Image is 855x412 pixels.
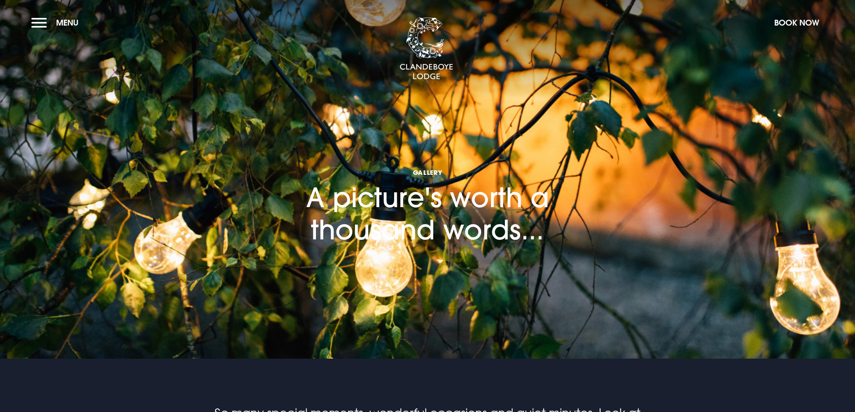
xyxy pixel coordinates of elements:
[56,17,79,28] span: Menu
[31,13,83,32] button: Menu
[399,17,453,80] img: Clandeboye Lodge
[770,13,824,32] button: Book Now
[248,117,607,246] h1: A picture's worth a thousand words...
[248,168,607,177] span: Gallery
